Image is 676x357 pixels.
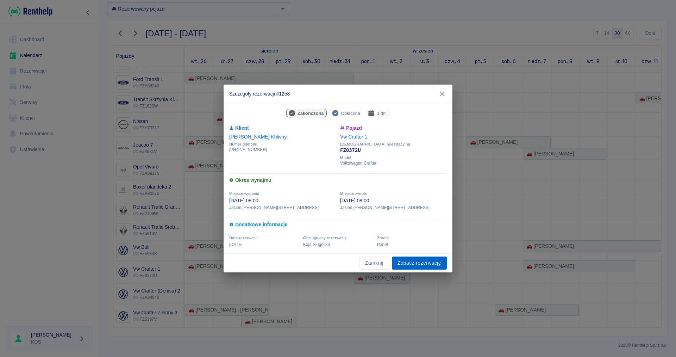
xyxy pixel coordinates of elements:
[229,241,299,248] p: [DATE]
[340,147,447,154] p: FZ0372U
[340,197,447,204] p: [DATE] 08:00
[229,177,447,184] h6: Okres wynajmu
[229,191,259,196] span: Miejsce wydania
[340,124,447,132] h6: Pojazd
[340,155,447,160] span: Model
[392,257,447,270] a: Zobacz rezerwację
[377,241,447,248] p: Panel
[224,85,452,103] h2: Szczegóły rezerwacji #1258
[229,204,336,211] p: Jasień , [PERSON_NAME][STREET_ADDRESS]
[229,236,258,240] span: Data rezerwacji
[340,191,367,196] span: Miejsce zwrotu
[303,241,373,248] p: Kaja Sługocka
[340,142,447,147] span: [DEMOGRAPHIC_DATA] rejestracyjna
[229,134,288,140] a: [PERSON_NAME] Khlivnyi
[229,124,336,132] h6: Klient
[340,134,367,140] a: Vw Crafter 1
[340,160,447,166] p: Volkswagen Crafter
[303,236,347,240] span: Obsługujący rezerwację
[377,236,389,240] span: Żrodło
[229,197,336,204] p: [DATE] 08:00
[229,142,336,147] span: Numer telefonu
[359,257,389,270] button: Zamknij
[338,110,363,117] span: Opłacona
[229,221,447,228] h6: Dodatkowe informacje
[340,204,447,211] p: Jasień , [PERSON_NAME][STREET_ADDRESS]
[295,110,327,117] span: Zakończona
[374,110,389,117] span: 3 dni
[229,147,336,153] p: [PHONE_NUMBER]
